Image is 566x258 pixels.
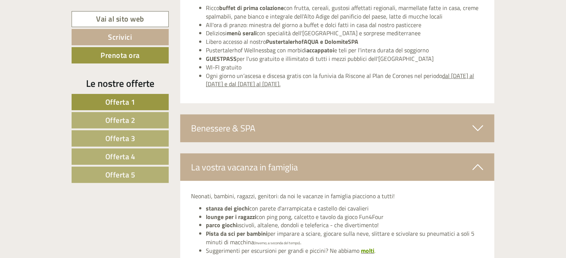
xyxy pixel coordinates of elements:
span: Offerta 3 [105,133,135,144]
div: Lei [108,46,281,52]
li: scivoli, altalene, dondoli e teleferica - che divertimento! [206,221,484,229]
u: dal [DATE] al [DATE] e dal [DATE] al [DATE]. [206,71,474,89]
li: WI-FI gratuito [206,63,484,72]
div: martedì [130,6,162,18]
strong: accappatoi [307,46,335,55]
li: Libero accesso al nostro [206,37,484,46]
div: Buon giorno, come possiamo aiutarla? [6,20,111,43]
li: Ogni giorno un’ascesa e discesa gratis con la funivia da Riscone al Plan de Corones nel periodo [206,72,484,89]
span: . [375,246,376,255]
strong: parco giochi: [206,221,239,229]
span: Offerta 4 [105,151,135,162]
div: Le nostre offerte [72,76,169,90]
a: Prenota ora [72,47,169,63]
strong: buffet di prima colazione [220,3,284,12]
li: Pustertalerhof Wellnessbag con morbidi e teli per l'intera durata del soggiorno [206,46,484,55]
li: Suggerimenti per escursioni per grandi e piccini? Ne abbiamo [206,246,484,255]
button: Invia [253,192,293,209]
span: Offerta 5 [105,169,135,180]
li: Ricco con frutta, cereali, gustosi affettati regionali, marmellate fatte in casa, creme spalmabil... [206,4,484,21]
div: La vostra struttura ci molto e siamo molto interessati a soggiornare da voi [104,102,287,133]
div: [GEOGRAPHIC_DATA] [11,22,107,27]
span: Offerta 2 [105,114,135,126]
small: 12:05 [11,36,107,41]
strong: PustertalerhofAQUA e DolomiteSPA [266,37,359,46]
li: per imparare a sciare, giocare sulla neve, slittare e scivolare su pneumatici a soli 5 minuti di ... [206,229,484,246]
div: Lei [108,104,281,110]
small: 12:06 [108,127,281,132]
strong: stanza dei giochi [206,204,250,213]
li: con ping pong, calcetto e tavolo da gioco Fun4Four [206,213,484,221]
strong: lounge per i ragazzi [206,212,257,221]
div: Benessere & SPA [180,114,495,142]
small: 12:06 [108,94,281,99]
li: All'ora di pranzo: minestra del giorno a buffet e dolci fatti in casa dal nostro pasticcere [206,21,484,29]
li: con parete d'arrampicata e castello dei cavalieri [206,204,484,213]
a: molti [361,246,375,255]
li: per l'uso gratuito e illimitato di tutti i mezzi pubblici dell'[GEOGRAPHIC_DATA] [206,55,484,63]
strong: GUESTPASS [206,54,237,63]
li: Deliziosi con specialità dell'[GEOGRAPHIC_DATA] e sorprese mediterranee [206,29,484,37]
a: Vai al sito web [72,11,169,27]
a: Scrivici [72,29,169,45]
div: Salve, [PERSON_NAME] aggiungere due notti ulteriori, quindi soggiornando dal 29/07 al 07/08... e ... [104,44,287,101]
strong: Pista da sci per bambini [206,229,268,238]
span: (Inverno; a seconda del tempo) [254,240,300,246]
div: La vostra vacanza in famiglia [180,153,495,181]
p: Neonati, bambini, ragazzi, genitori: da noi le vacanze in famiglia piacciono a tutti! [191,192,484,200]
strong: menù serali [227,29,257,37]
span: Offerta 1 [105,96,135,108]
